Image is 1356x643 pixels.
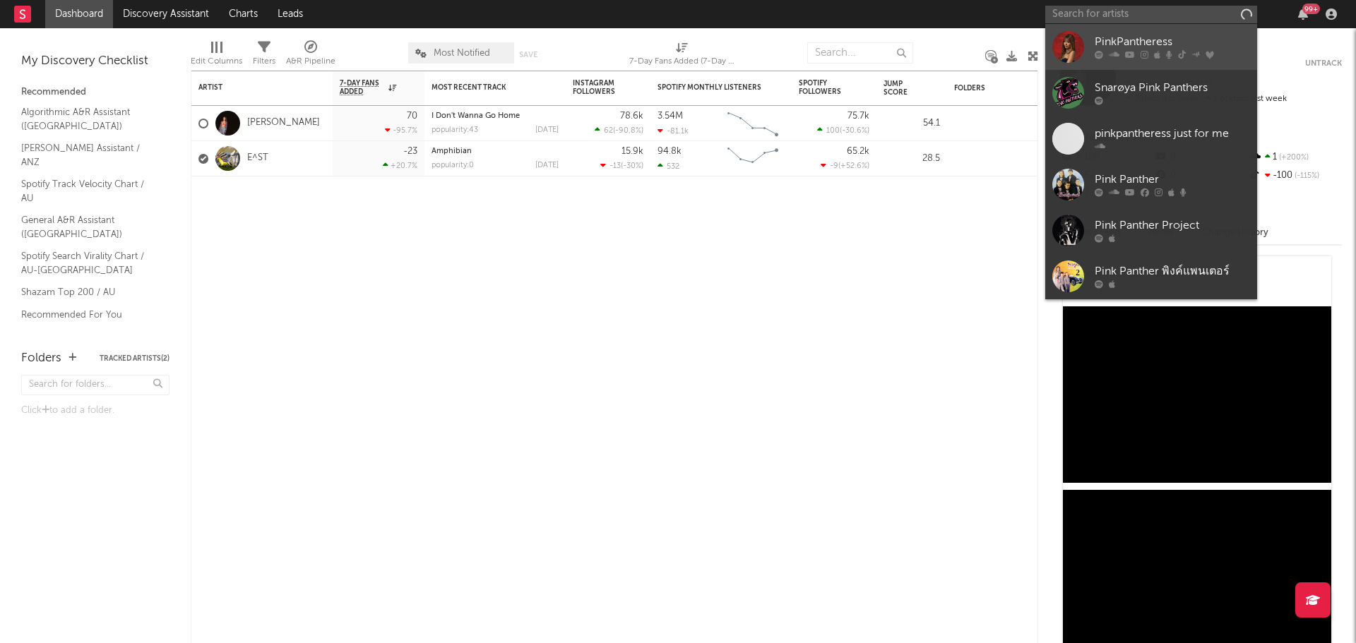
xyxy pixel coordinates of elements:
div: Pink Panther [1095,172,1250,188]
a: General A&R Assistant ([GEOGRAPHIC_DATA]) [21,212,155,241]
div: Amphibian [432,148,559,155]
div: Artist [198,83,304,92]
span: -30.6 % [842,127,867,135]
div: -100 [1248,167,1342,185]
a: [PERSON_NAME] [247,117,320,129]
div: Instagram Followers [573,79,622,96]
div: -95.7 % [385,126,417,135]
span: -9 [830,162,838,170]
div: +20.7 % [383,161,417,170]
div: 7-Day Fans Added (7-Day Fans Added) [629,53,735,70]
div: Recommended [21,84,169,101]
a: I Don't Wanna Go Home [432,112,520,120]
div: Spotify Followers [799,79,848,96]
button: Tracked Artists(2) [100,355,169,362]
div: Filters [253,35,275,76]
div: 94.8k [658,147,682,156]
a: Shazam Top 200 / AU [21,284,155,300]
div: [DATE] [535,162,559,169]
div: 28.5 [884,150,940,167]
a: Algorithmic A&R Assistant ([GEOGRAPHIC_DATA]) [21,104,155,133]
div: Jump Score [884,80,919,97]
div: pinkpantheress just for me [1095,126,1250,143]
a: Spotify Track Velocity Chart / AU [21,176,155,205]
div: A&R Pipeline [286,53,335,70]
span: -30 % [623,162,641,170]
div: Edit Columns [191,35,242,76]
div: [DATE] [535,126,559,134]
a: pinkpantheress just for me [1045,116,1257,162]
div: popularity: 0 [432,162,474,169]
div: Folders [21,350,61,367]
div: Folders [954,84,1060,92]
div: Edit Columns [191,53,242,70]
a: Pink Panther พิงค์แพนเตอร์ [1045,253,1257,299]
div: ( ) [817,126,869,135]
div: 99 + [1302,4,1320,14]
span: 100 [826,127,840,135]
a: Recommended For You [21,307,155,323]
div: 54.1 [884,115,940,132]
div: ( ) [821,161,869,170]
button: 99+ [1298,8,1308,20]
span: -115 % [1292,172,1319,180]
div: Pink Panther พิงค์แพนเตอร์ [1095,263,1250,280]
div: I Don't Wanna Go Home [432,112,559,120]
span: 7-Day Fans Added [340,79,385,96]
div: 1 [1248,148,1342,167]
div: 7-Day Fans Added (7-Day Fans Added) [629,35,735,76]
div: ( ) [595,126,643,135]
input: Search... [807,42,913,64]
button: Untrack [1305,56,1342,71]
span: +200 % [1277,154,1309,162]
a: E^ST [247,152,268,164]
div: Spotify Monthly Listeners [658,83,763,92]
a: Snarøya Pink Panthers [1045,70,1257,116]
div: Filters [253,53,275,70]
div: 75.7k [847,112,869,121]
div: PinkPantheress [1095,34,1250,51]
a: PinkPantheress [1045,24,1257,70]
div: 3.54M [658,112,683,121]
span: Most Notified [434,49,490,58]
span: +52.6 % [840,162,867,170]
div: ( ) [600,161,643,170]
a: Pink Panther Project [1045,208,1257,253]
div: 78.6k [620,112,643,121]
div: -81.1k [658,126,689,136]
input: Search for artists [1045,6,1257,23]
span: -13 [609,162,621,170]
svg: Chart title [721,106,785,141]
div: popularity: 43 [432,126,478,134]
div: Click to add a folder. [21,402,169,419]
div: My Discovery Checklist [21,53,169,70]
svg: Chart title [721,141,785,176]
a: Pink Panther [1045,162,1257,208]
div: Most Recent Track [432,83,537,92]
div: -23 [403,147,417,156]
a: Spotify Search Virality Chart / AU-[GEOGRAPHIC_DATA] [21,248,155,277]
div: Pink Panther Project [1095,217,1250,234]
a: [PERSON_NAME] Assistant / ANZ [21,140,155,169]
div: Snarøya Pink Panthers [1095,80,1250,97]
div: 15.9k [621,147,643,156]
input: Search for folders... [21,375,169,395]
div: 532 [658,162,679,171]
div: 70 [407,112,417,121]
div: A&R Pipeline [286,35,335,76]
div: 65.2k [847,147,869,156]
button: Save [519,51,537,59]
span: 62 [604,127,613,135]
span: -90.8 % [615,127,641,135]
a: Amphibian [432,148,472,155]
